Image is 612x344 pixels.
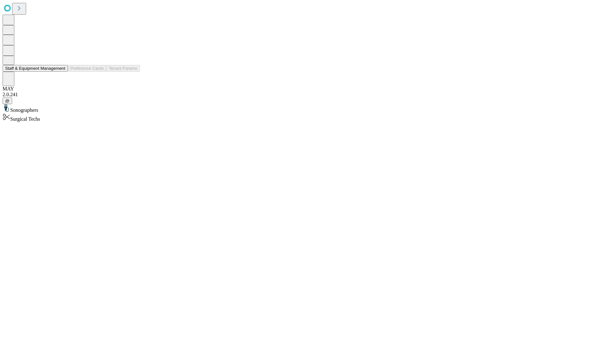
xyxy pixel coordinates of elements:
[3,92,609,97] div: 2.0.241
[5,98,10,103] span: @
[68,65,106,72] button: Preference Cards
[106,65,140,72] button: Tenant Params
[3,113,609,122] div: Surgical Techs
[3,97,12,104] button: @
[3,104,609,113] div: Sonographers
[3,65,68,72] button: Staff & Equipment Management
[3,86,609,92] div: MAY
